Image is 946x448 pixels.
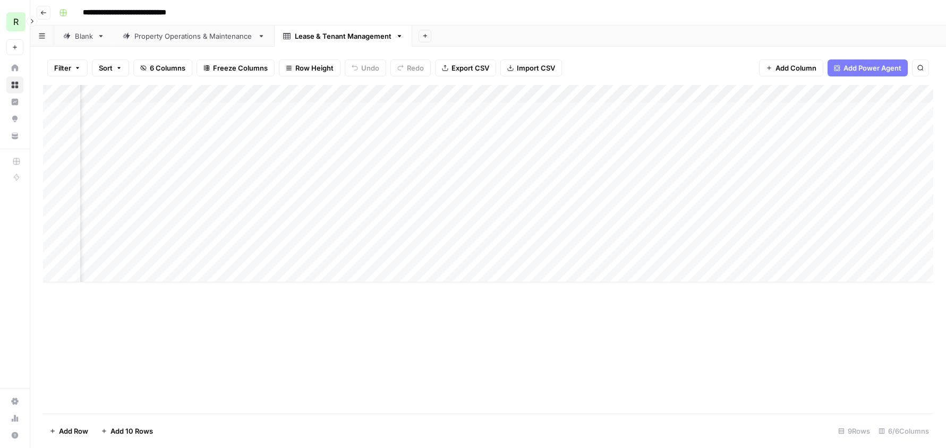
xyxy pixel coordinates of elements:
span: Undo [361,63,379,73]
a: Usage [6,410,23,427]
button: Help + Support [6,427,23,444]
span: Add Row [59,426,88,436]
button: Sort [92,59,129,76]
button: Filter [47,59,88,76]
a: Browse [6,76,23,93]
button: Export CSV [435,59,496,76]
a: Settings [6,393,23,410]
div: Property Operations & Maintenance [134,31,253,41]
span: Redo [407,63,424,73]
span: R [13,15,19,28]
button: Add Power Agent [828,59,908,76]
button: Add Row [43,423,95,440]
a: Opportunities [6,110,23,127]
a: Home [6,59,23,76]
a: Lease & Tenant Management [274,25,412,47]
button: Redo [390,59,431,76]
a: Blank [54,25,114,47]
div: 6/6 Columns [874,423,933,440]
button: Freeze Columns [197,59,275,76]
button: 6 Columns [133,59,192,76]
div: Lease & Tenant Management [295,31,391,41]
a: Insights [6,93,23,110]
span: Export CSV [451,63,489,73]
button: Add Column [759,59,823,76]
button: Add 10 Rows [95,423,159,440]
a: Property Operations & Maintenance [114,25,274,47]
div: Blank [75,31,93,41]
button: Workspace: Re-Leased [6,8,23,35]
span: Row Height [295,63,334,73]
span: Filter [54,63,71,73]
span: 6 Columns [150,63,185,73]
span: Add 10 Rows [110,426,153,436]
button: Import CSV [500,59,562,76]
button: Undo [345,59,386,76]
span: Import CSV [517,63,555,73]
div: 9 Rows [834,423,874,440]
span: Add Column [775,63,816,73]
span: Add Power Agent [843,63,901,73]
button: Row Height [279,59,340,76]
a: Your Data [6,127,23,144]
span: Sort [99,63,113,73]
span: Freeze Columns [213,63,268,73]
